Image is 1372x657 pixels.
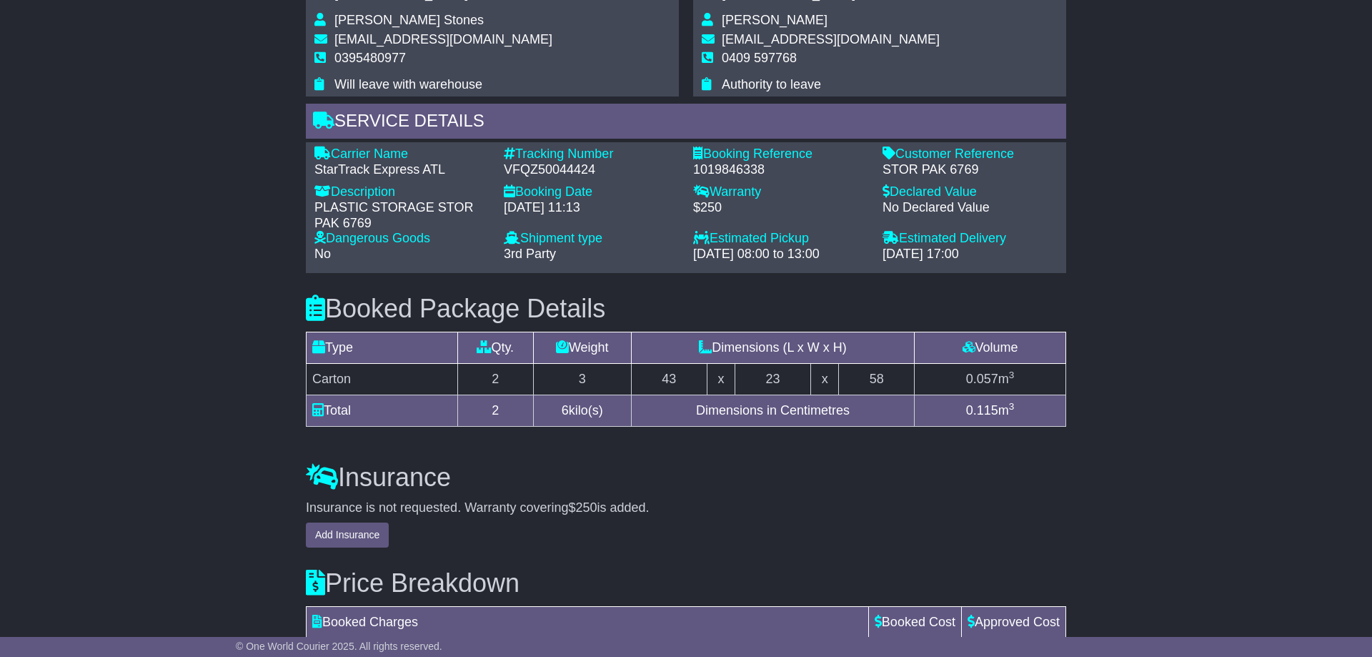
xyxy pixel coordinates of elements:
[504,247,556,261] span: 3rd Party
[334,13,484,27] span: [PERSON_NAME] Stones
[693,231,868,247] div: Estimated Pickup
[1009,401,1015,412] sup: 3
[457,363,533,395] td: 2
[883,200,1058,216] div: No Declared Value
[457,332,533,363] td: Qty.
[306,569,1066,598] h3: Price Breakdown
[306,295,1066,323] h3: Booked Package Details
[707,363,735,395] td: x
[915,395,1066,426] td: m
[883,162,1058,178] div: STOR PAK 6769
[693,162,868,178] div: 1019846338
[533,395,631,426] td: kilo(s)
[334,32,552,46] span: [EMAIL_ADDRESS][DOMAIN_NAME]
[306,104,1066,142] div: Service Details
[334,77,482,92] span: Will leave with warehouse
[504,162,679,178] div: VFQZ50044424
[306,463,1066,492] h3: Insurance
[314,184,489,200] div: Description
[693,200,868,216] div: $250
[915,363,1066,395] td: m
[693,147,868,162] div: Booking Reference
[504,184,679,200] div: Booking Date
[839,363,915,395] td: 58
[569,500,597,515] span: $250
[693,247,868,262] div: [DATE] 08:00 to 13:00
[457,395,533,426] td: 2
[307,606,869,638] td: Booked Charges
[307,332,458,363] td: Type
[693,184,868,200] div: Warranty
[504,231,679,247] div: Shipment type
[314,147,489,162] div: Carrier Name
[722,32,940,46] span: [EMAIL_ADDRESS][DOMAIN_NAME]
[883,247,1058,262] div: [DATE] 17:00
[631,395,914,426] td: Dimensions in Centimetres
[306,500,1066,516] div: Insurance is not requested. Warranty covering is added.
[1009,370,1015,380] sup: 3
[883,184,1058,200] div: Declared Value
[915,332,1066,363] td: Volume
[810,363,838,395] td: x
[722,13,827,27] span: [PERSON_NAME]
[966,403,998,418] span: 0.115
[533,332,631,363] td: Weight
[334,51,406,65] span: 0395480977
[307,363,458,395] td: Carton
[314,231,489,247] div: Dangerous Goods
[735,363,811,395] td: 23
[314,162,489,178] div: StarTrack Express ATL
[631,363,707,395] td: 43
[314,247,331,261] span: No
[883,147,1058,162] div: Customer Reference
[314,200,489,231] div: PLASTIC STORAGE STOR PAK 6769
[236,641,442,652] span: © One World Courier 2025. All rights reserved.
[533,363,631,395] td: 3
[883,231,1058,247] div: Estimated Delivery
[966,372,998,386] span: 0.057
[722,77,821,92] span: Authority to leave
[868,606,961,638] td: Booked Cost
[504,147,679,162] div: Tracking Number
[562,403,569,418] span: 6
[722,51,797,65] span: 0409 597768
[961,606,1065,638] td: Approved Cost
[306,523,389,548] button: Add Insurance
[504,200,679,216] div: [DATE] 11:13
[307,395,458,426] td: Total
[631,332,914,363] td: Dimensions (L x W x H)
